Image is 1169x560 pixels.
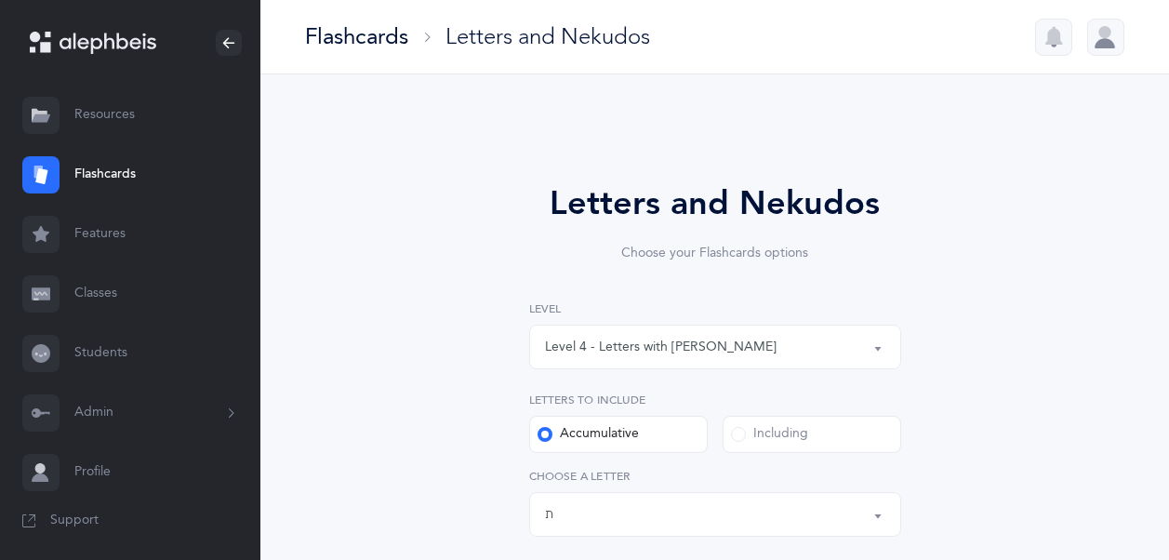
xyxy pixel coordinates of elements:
div: Including [731,425,808,444]
label: Level [529,300,901,317]
div: Accumulative [538,425,639,444]
button: ת [529,492,901,537]
div: ת [545,505,553,525]
label: Letters to include [529,392,901,408]
div: Choose your Flashcards options [477,244,953,263]
label: Choose a letter [529,468,901,485]
div: Flashcards [305,21,408,52]
button: Level 4 - Letters with Nekudos [529,325,901,369]
span: Support [50,512,99,530]
div: Letters and Nekudos [445,21,650,52]
div: Level 4 - Letters with [PERSON_NAME] [545,338,777,357]
div: Letters and Nekudos [477,179,953,229]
